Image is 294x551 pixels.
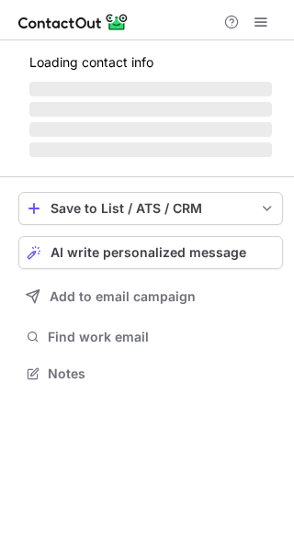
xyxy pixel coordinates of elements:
button: Add to email campaign [18,280,283,313]
span: ‌ [29,102,272,117]
span: ‌ [29,142,272,157]
span: AI write personalized message [51,245,246,260]
button: Notes [18,361,283,387]
button: AI write personalized message [18,236,283,269]
img: ContactOut v5.3.10 [18,11,129,33]
button: Find work email [18,324,283,350]
span: Notes [48,365,276,382]
span: ‌ [29,122,272,137]
span: Add to email campaign [50,289,196,304]
span: Find work email [48,329,276,345]
p: Loading contact info [29,55,272,70]
button: save-profile-one-click [18,192,283,225]
span: ‌ [29,82,272,96]
div: Save to List / ATS / CRM [51,201,251,216]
